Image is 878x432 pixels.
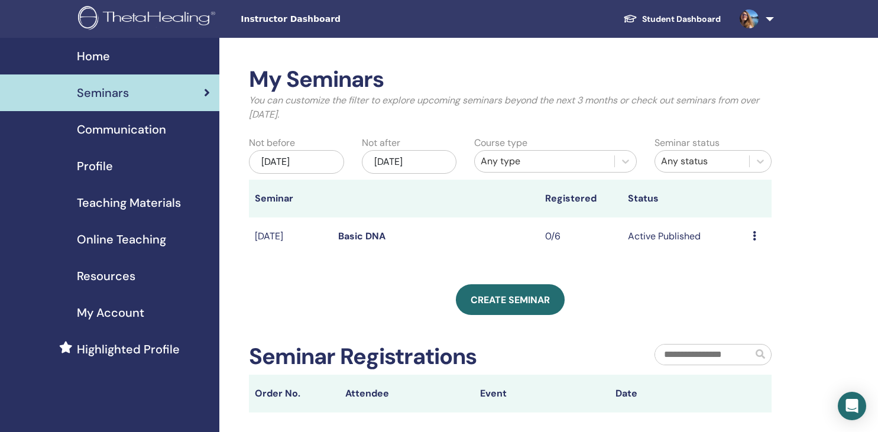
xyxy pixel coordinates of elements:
p: You can customize the filter to explore upcoming seminars beyond the next 3 months or check out s... [249,93,772,122]
span: Instructor Dashboard [241,13,418,25]
th: Registered [539,180,622,217]
th: Date [610,375,745,412]
a: Create seminar [456,284,565,315]
span: Resources [77,267,135,285]
label: Not after [362,136,400,150]
th: Order No. [249,375,339,412]
span: Profile [77,157,113,175]
div: Any type [481,154,608,168]
span: Communication [77,121,166,138]
span: Online Teaching [77,230,166,248]
img: logo.png [78,6,219,33]
h2: My Seminars [249,66,772,93]
th: Seminar [249,180,332,217]
span: Teaching Materials [77,194,181,212]
th: Event [474,375,610,412]
label: Seminar status [655,136,720,150]
a: Basic DNA [338,230,385,242]
span: Home [77,47,110,65]
th: Attendee [339,375,475,412]
span: Highlighted Profile [77,340,180,358]
label: Not before [249,136,295,150]
td: Active Published [622,217,746,256]
span: Create seminar [471,294,550,306]
label: Course type [474,136,527,150]
div: Open Intercom Messenger [838,392,866,420]
h2: Seminar Registrations [249,343,477,371]
div: [DATE] [249,150,344,174]
td: [DATE] [249,217,332,256]
a: Student Dashboard [614,8,730,30]
span: Seminars [77,84,129,102]
td: 0/6 [539,217,622,256]
th: Status [622,180,746,217]
span: My Account [77,304,144,321]
img: default.jpg [740,9,759,28]
div: [DATE] [362,150,456,174]
div: Any status [661,154,743,168]
img: graduation-cap-white.svg [623,14,637,24]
